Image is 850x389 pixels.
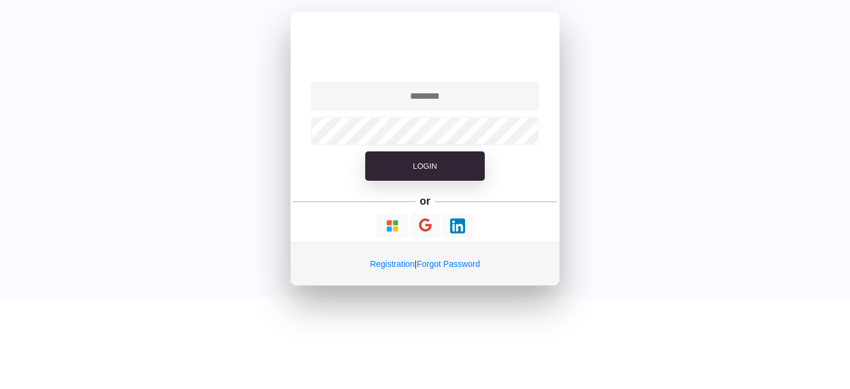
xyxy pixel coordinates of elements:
span: Login [413,162,437,171]
img: Loading... [385,218,400,233]
div: | [291,242,559,285]
button: Continue With Google [411,214,440,238]
a: Registration [370,259,415,269]
h5: or [418,193,433,209]
button: Continue With LinkedIn [442,214,473,238]
img: Loading... [450,218,465,233]
a: Forgot Password [417,259,480,269]
button: Login [365,151,485,181]
img: QPunch [358,24,493,67]
button: Continue With Microsoft Azure [377,214,408,238]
